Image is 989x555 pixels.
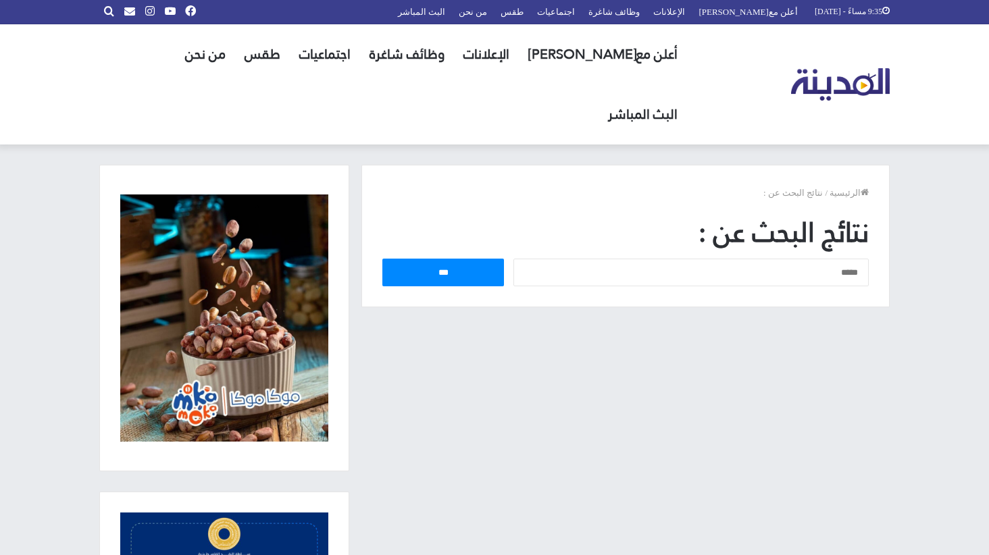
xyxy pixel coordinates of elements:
a: أعلن مع[PERSON_NAME] [519,24,687,84]
a: الرئيسية [830,188,869,198]
a: طقس [235,24,290,84]
a: اجتماعيات [290,24,360,84]
h1: نتائج البحث عن : [382,213,869,252]
span: نتائج البحث عن : [763,188,823,198]
a: وظائف شاغرة [360,24,454,84]
a: البث المباشر [599,84,687,144]
a: من نحن [176,24,235,84]
em: / [825,188,828,198]
a: الإعلانات [454,24,519,84]
img: تلفزيون المدينة [791,68,890,101]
